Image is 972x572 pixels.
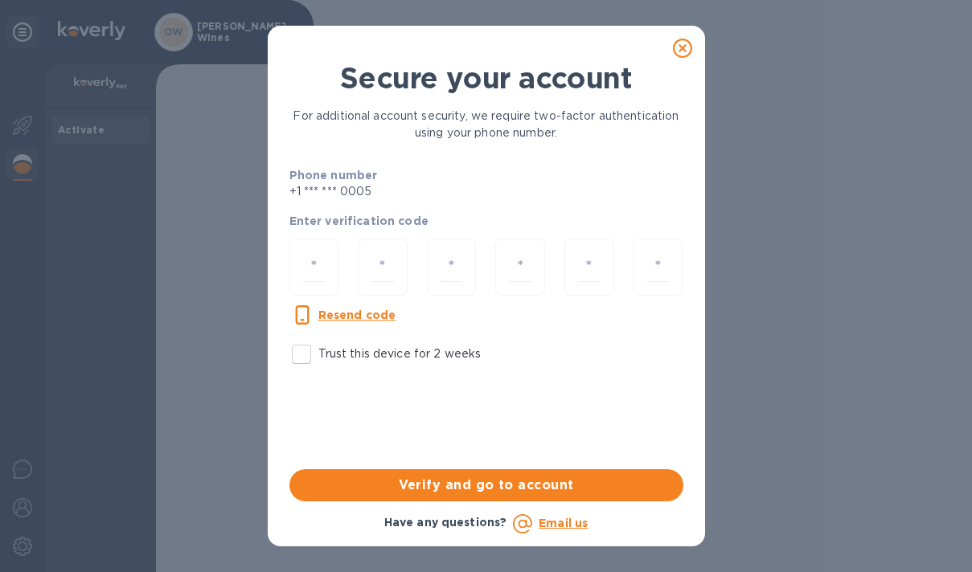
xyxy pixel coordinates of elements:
button: Verify and go to account [289,469,683,501]
p: For additional account security, we require two-factor authentication using your phone number. [289,108,683,141]
p: Enter verification code [289,213,683,229]
span: Verify and go to account [302,476,671,495]
b: Phone number [289,169,378,182]
u: Resend code [318,308,396,321]
h1: Secure your account [289,61,683,95]
a: Email us [539,517,588,529]
p: Trust this device for 2 weeks [318,345,482,362]
b: Have any questions? [384,516,507,529]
